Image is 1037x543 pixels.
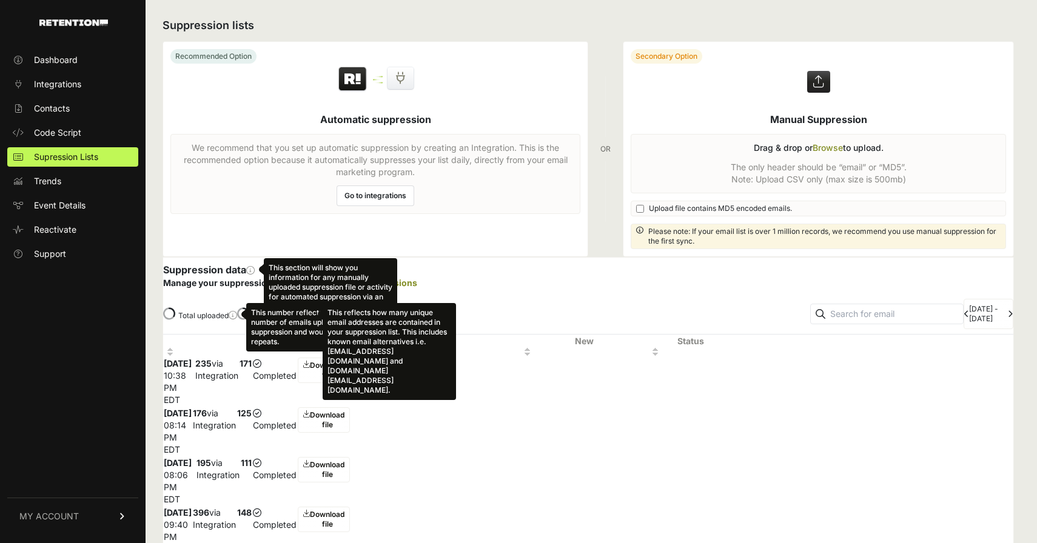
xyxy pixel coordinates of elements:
[193,507,209,518] strong: 396
[320,112,431,127] h5: Automatic suppression
[34,151,98,163] span: Supression Lists
[298,358,350,383] a: Download file
[34,199,86,212] span: Event Details
[163,277,1013,289] p: Manage your suppression lists or view
[264,258,397,326] div: This section will show you information for any manually uploaded suppression file or activity for...
[964,309,969,318] a: Previous
[373,79,383,81] img: integration
[1008,309,1013,318] a: Next
[323,303,456,400] div: This reflects how many unique email addresses are contained in your suppression list. This includ...
[7,147,138,167] a: Supression Lists
[195,357,239,407] td: via Integration
[167,347,173,356] img: no_sort-eaf950dc5ab64cae54d48a5578032e96f70b2ecb7d747501f34c8f2db400fb66.gif
[7,50,138,70] a: Dashboard
[7,123,138,142] a: Code Script
[7,172,138,191] a: Trends
[192,407,237,456] td: via Integration
[253,507,297,530] span: Completed
[964,299,1013,329] nav: Page navigation
[969,304,1008,324] li: [DATE] - [DATE]
[163,357,195,407] td: 10:38 PM EDT
[34,127,81,139] span: Code Script
[164,408,192,418] strong: [DATE]
[298,457,350,482] a: Download file
[163,407,192,456] td: 08:14 PM EDT
[163,258,1013,294] div: Suppression data
[373,76,383,78] img: integration
[34,224,76,236] span: Reactivate
[163,456,196,506] td: 08:06 PM EDT
[34,175,61,187] span: Trends
[237,507,252,518] strong: 148
[298,507,350,532] a: Download file
[636,205,644,213] input: Upload file contains MD5 encoded emails.
[7,220,138,239] a: Reactivate
[237,408,252,418] strong: 125
[253,408,297,430] span: Completed
[241,458,252,468] strong: 111
[246,303,380,351] div: This number reflects the total number of emails uploaded to suppression and would include repeats.
[7,498,138,535] a: MY ACCOUNT
[298,407,350,433] a: Download file
[337,66,368,93] img: Retention
[253,358,297,381] span: Completed
[164,507,192,518] strong: [DATE]
[163,335,351,358] th: Date
[196,456,240,506] td: via Integration
[163,17,1014,34] h2: Suppression lists
[178,142,572,178] p: We recommend that you set up automatic suppression by creating an Integration. This is the recomm...
[34,248,66,260] span: Support
[34,78,81,90] span: Integrations
[164,458,192,468] strong: [DATE]
[39,19,108,26] img: Retention.com
[34,54,78,66] span: Dashboard
[170,49,257,64] div: Recommended Option
[524,347,531,356] img: no_sort-eaf950dc5ab64cae54d48a5578032e96f70b2ecb7d747501f34c8f2db400fb66.gif
[19,510,79,522] span: MY ACCOUNT
[648,335,733,358] th: Status
[337,185,414,206] a: Go to integrations
[196,458,211,468] strong: 195
[649,204,792,213] span: Upload file contains MD5 encoded emails.
[520,335,648,358] th: New
[7,75,138,94] a: Integrations
[7,99,138,118] a: Contacts
[193,408,207,418] strong: 176
[178,311,237,320] label: Total uploaded
[164,358,192,368] strong: [DATE]
[253,458,297,480] span: Completed
[652,347,659,356] img: no_sort-eaf950dc5ab64cae54d48a5578032e96f70b2ecb7d747501f34c8f2db400fb66.gif
[7,196,138,215] a: Event Details
[600,41,611,257] div: OR
[373,82,383,84] img: integration
[240,358,252,368] strong: 171
[830,308,963,320] input: Search for email
[195,358,212,368] strong: 235
[34,102,70,115] span: Contacts
[7,244,138,264] a: Support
